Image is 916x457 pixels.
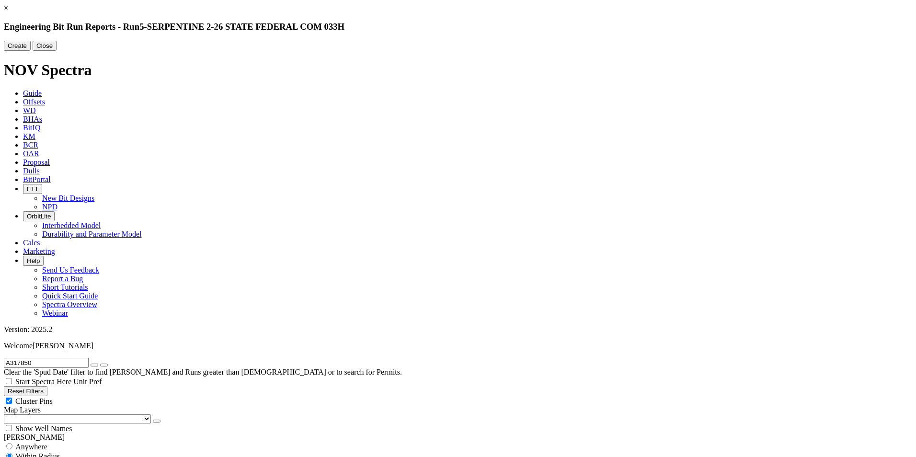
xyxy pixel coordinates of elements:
[23,141,38,149] span: BCR
[42,309,68,317] a: Webinar
[4,22,912,32] h3: Engineering Bit Run Reports - Run -
[33,342,93,350] span: [PERSON_NAME]
[23,124,40,132] span: BitIQ
[42,274,83,283] a: Report a Bug
[4,325,912,334] div: Version: 2025.2
[33,41,57,51] button: Close
[4,41,31,51] button: Create
[27,257,40,264] span: Help
[27,185,38,193] span: FTT
[4,4,8,12] a: ×
[42,300,97,308] a: Spectra Overview
[4,61,912,79] h1: NOV Spectra
[23,106,36,114] span: WD
[4,368,402,376] span: Clear the 'Spud Date' filter to find [PERSON_NAME] and Runs greater than [DEMOGRAPHIC_DATA] or to...
[23,175,51,183] span: BitPortal
[15,397,53,405] span: Cluster Pins
[23,98,45,106] span: Offsets
[23,239,40,247] span: Calcs
[73,377,102,386] span: Unit Pref
[4,358,89,368] input: Search
[4,342,912,350] p: Welcome
[42,292,98,300] a: Quick Start Guide
[23,89,42,97] span: Guide
[42,203,57,211] a: NPD
[42,221,101,229] a: Interbedded Model
[42,283,88,291] a: Short Tutorials
[15,443,47,451] span: Anywhere
[27,213,51,220] span: OrbitLite
[23,149,39,158] span: OAR
[139,22,144,32] span: 5
[4,406,41,414] span: Map Layers
[23,115,42,123] span: BHAs
[147,22,344,32] span: SERPENTINE 2-26 STATE FEDERAL COM 033H
[23,132,35,140] span: KM
[23,158,50,166] span: Proposal
[42,230,142,238] a: Durability and Parameter Model
[15,424,72,433] span: Show Well Names
[15,377,71,386] span: Start Spectra Here
[23,167,40,175] span: Dulls
[4,386,47,396] button: Reset Filters
[23,247,55,255] span: Marketing
[42,194,94,202] a: New Bit Designs
[4,433,912,442] div: [PERSON_NAME]
[42,266,99,274] a: Send Us Feedback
